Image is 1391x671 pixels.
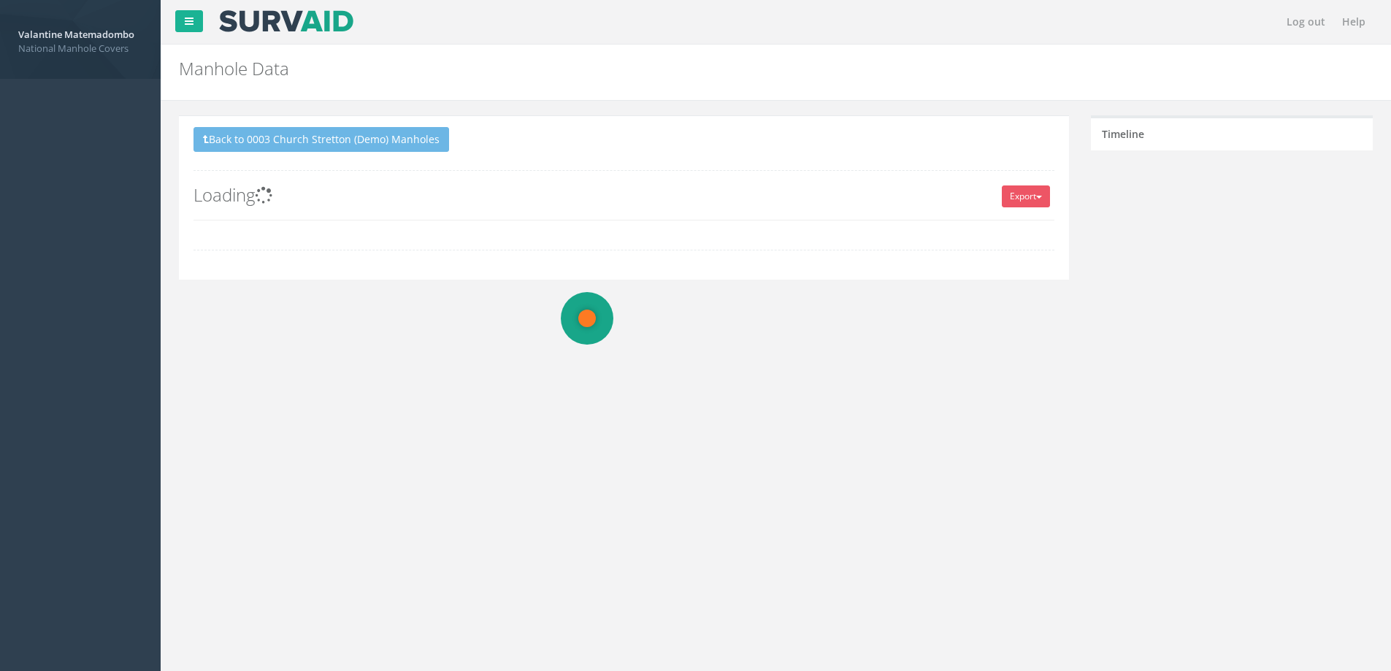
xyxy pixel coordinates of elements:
h5: Timeline [1102,129,1144,139]
button: Back to 0003 Church Stretton (Demo) Manholes [193,127,449,152]
strong: Valantine Matemadombo [18,28,134,41]
p: Click on any of them to be taken to the details for that manhole. [13,53,202,85]
span: National Manhole Covers [18,42,142,55]
p: These are all the manholes for this job. [13,9,202,42]
h2: Loading [193,185,1054,204]
a: Valantine Matemadombo National Manhole Covers [18,24,142,55]
h2: Manhole Data [179,59,1170,78]
button: Export [1002,185,1050,207]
